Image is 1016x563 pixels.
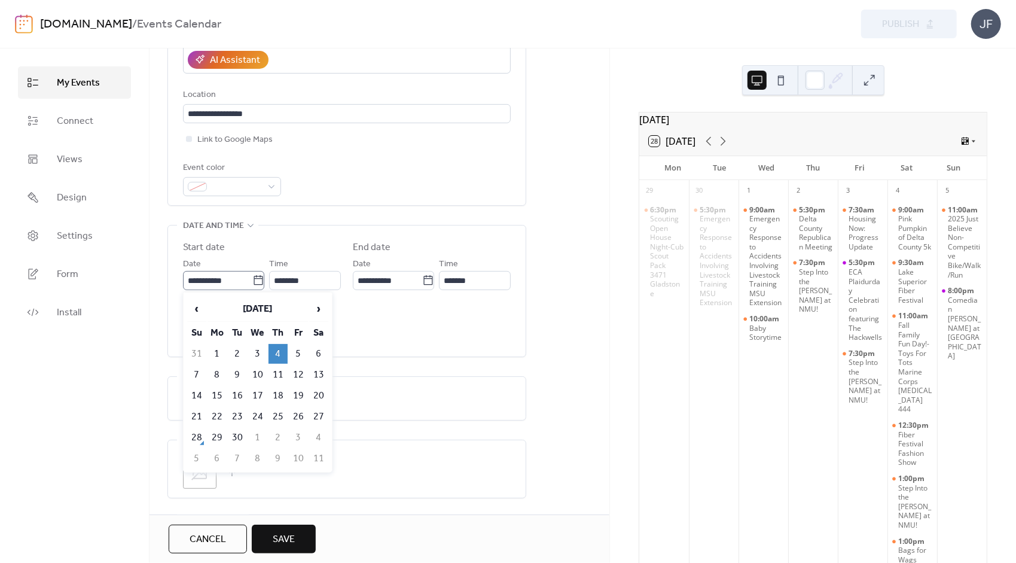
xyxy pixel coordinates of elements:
[187,449,206,468] td: 5
[650,205,678,215] span: 6:30pm
[187,323,206,343] th: Su
[269,386,288,406] td: 18
[187,407,206,427] td: 21
[790,156,837,180] div: Thu
[183,241,225,255] div: Start date
[353,241,390,255] div: End date
[309,428,328,448] td: 4
[18,220,131,252] a: Settings
[898,537,926,546] span: 1:00pm
[309,449,328,468] td: 11
[700,205,728,215] span: 5:30pm
[799,267,833,314] div: Step Into the [PERSON_NAME] at NMU!
[252,525,316,553] button: Save
[898,421,930,430] span: 12:30pm
[749,214,783,308] div: Emergency Response to Accidents Involving Livestock Training MSU Extension
[898,321,932,414] div: Fall Family Fun Day!-Toys For Tots Marine Corps [MEDICAL_DATA] 444
[898,430,932,467] div: Fiber Festival Fashion Show
[210,53,260,68] div: AI Assistant
[183,512,234,526] span: Event links
[169,525,247,553] a: Cancel
[228,386,247,406] td: 16
[188,51,269,69] button: AI Assistant
[739,205,788,308] div: Emergency Response to Accidents Involving Livestock Training MSU Extension
[948,214,982,279] div: 2025 Just Believe Non-Competitive Bike/Walk/Run
[639,205,689,299] div: Scouting Open House Night-Cub Scout Pack 3471 Gladstone
[248,344,267,364] td: 3
[208,296,308,322] th: [DATE]
[792,184,805,197] div: 2
[40,13,132,36] a: [DOMAIN_NAME]
[228,344,247,364] td: 2
[269,344,288,364] td: 4
[898,311,930,321] span: 11:00am
[57,114,93,129] span: Connect
[273,532,295,547] span: Save
[309,365,328,385] td: 13
[749,324,783,342] div: Baby Storytime
[208,344,227,364] td: 1
[187,386,206,406] td: 14
[57,306,81,320] span: Install
[309,407,328,427] td: 27
[269,257,288,272] span: Time
[937,205,987,280] div: 2025 Just Believe Non-Competitive Bike/Walk/Run
[187,365,206,385] td: 7
[439,257,458,272] span: Time
[887,421,937,467] div: Fiber Festival Fashion Show
[208,386,227,406] td: 15
[898,474,926,483] span: 1:00pm
[248,449,267,468] td: 8
[692,184,706,197] div: 30
[643,184,656,197] div: 29
[743,156,789,180] div: Wed
[948,205,980,215] span: 11:00am
[289,407,308,427] td: 26
[700,214,734,308] div: Emergency Response to Accidents Involving Livestock Training MSU Extension
[898,258,926,267] span: 9:30am
[15,14,33,34] img: logo
[289,365,308,385] td: 12
[228,407,247,427] td: 23
[57,153,83,167] span: Views
[883,156,930,180] div: Sat
[248,365,267,385] td: 10
[849,267,883,342] div: ECA Plaidurday Celebration featuring The Hackwells
[849,258,877,267] span: 5:30pm
[849,214,883,251] div: Housing Now: Progress Update
[898,483,932,530] div: Step Into the [PERSON_NAME] at NMU!
[309,323,328,343] th: Sa
[248,323,267,343] th: We
[289,449,308,468] td: 10
[18,66,131,99] a: My Events
[57,229,93,244] span: Settings
[838,349,887,405] div: Step Into the Woods at NMU!
[689,205,739,308] div: Emergency Response to Accidents Involving Livestock Training MSU Extension
[887,205,937,252] div: Pink Pumpkin of Delta County 5k
[887,258,937,305] div: Lake Superior Fiber Festival
[208,449,227,468] td: 6
[353,257,371,272] span: Date
[183,88,508,102] div: Location
[799,258,827,267] span: 7:30pm
[749,205,777,215] span: 9:00am
[188,297,206,321] span: ‹
[788,205,838,252] div: Delta County Republican Meeting
[137,13,221,36] b: Events Calendar
[849,358,883,404] div: Step Into the [PERSON_NAME] at NMU!
[649,156,695,180] div: Mon
[208,323,227,343] th: Mo
[948,286,976,296] span: 8:00pm
[849,349,877,358] span: 7:30pm
[310,297,328,321] span: ›
[898,267,932,305] div: Lake Superior Fiber Festival
[183,161,279,175] div: Event color
[208,407,227,427] td: 22
[739,314,788,342] div: Baby Storytime
[208,428,227,448] td: 29
[799,214,833,251] div: Delta County Republican Meeting
[841,184,855,197] div: 3
[18,143,131,175] a: Views
[837,156,883,180] div: Fri
[948,296,982,361] div: Comedian [PERSON_NAME] at [GEOGRAPHIC_DATA]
